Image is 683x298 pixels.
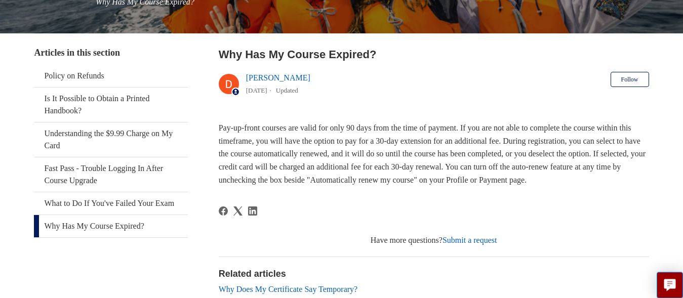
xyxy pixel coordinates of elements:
a: LinkedIn [248,206,257,216]
time: 03/01/2024, 15:27 [246,87,267,94]
span: Articles in this section [34,48,119,58]
a: Is It Possible to Obtain a Printed Handbook? [34,88,188,122]
h2: Related articles [219,267,649,281]
div: Have more questions? [219,234,649,246]
span: Pay-up-front courses are valid for only 90 days from the time of payment. If you are not able to ... [219,123,646,184]
svg: Share this page on LinkedIn [248,206,257,216]
a: Why Has My Course Expired? [34,215,188,237]
a: Policy on Refunds [34,65,188,87]
li: Updated [276,87,298,94]
a: Facebook [219,206,228,216]
button: Live chat [657,272,683,298]
a: Fast Pass - Trouble Logging In After Course Upgrade [34,157,188,192]
a: What to Do If You've Failed Your Exam [34,192,188,215]
a: Understanding the $9.99 Charge on My Card [34,122,188,157]
svg: Share this page on X Corp [233,206,243,216]
a: X Corp [233,206,243,216]
a: [PERSON_NAME] [246,73,310,82]
h2: Why Has My Course Expired? [219,46,649,63]
a: Submit a request [443,236,497,244]
svg: Share this page on Facebook [219,206,228,216]
button: Follow Article [611,72,649,87]
a: Why Does My Certificate Say Temporary? [219,285,358,293]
